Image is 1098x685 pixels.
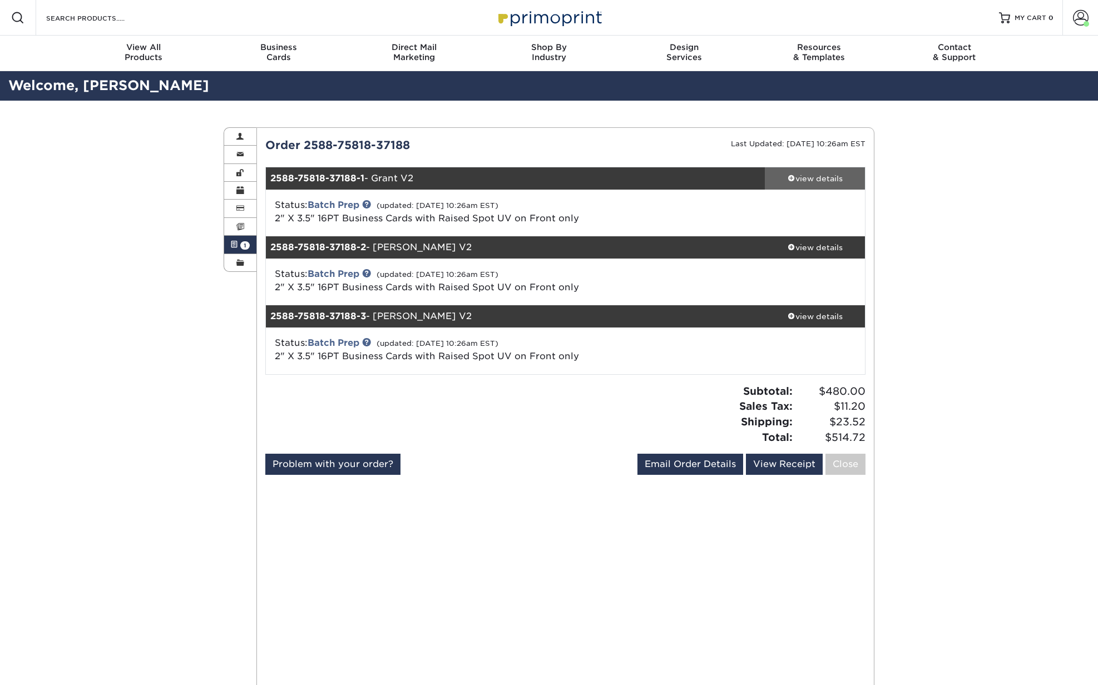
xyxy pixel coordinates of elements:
[270,311,366,321] strong: 2588-75818-37188-3
[240,241,250,250] span: 1
[887,36,1022,71] a: Contact& Support
[76,36,211,71] a: View AllProducts
[76,42,211,52] span: View All
[796,414,865,430] span: $23.52
[266,305,765,327] div: - [PERSON_NAME] V2
[347,42,482,52] span: Direct Mail
[796,399,865,414] span: $11.20
[211,42,347,52] span: Business
[347,42,482,62] div: Marketing
[257,137,566,153] div: Order 2588-75818-37188
[3,651,95,681] iframe: Google Customer Reviews
[76,42,211,62] div: Products
[616,42,751,62] div: Services
[765,305,865,327] a: view details
[1048,14,1054,22] span: 0
[765,173,865,184] div: view details
[616,42,751,52] span: Design
[743,385,793,397] strong: Subtotal:
[1015,13,1046,23] span: MY CART
[762,431,793,443] strong: Total:
[482,42,617,52] span: Shop By
[266,198,665,225] div: Status:
[270,173,364,183] strong: 2588-75818-37188-1
[377,201,498,210] small: (updated: [DATE] 10:26am EST)
[266,336,665,363] div: Status:
[377,270,498,279] small: (updated: [DATE] 10:26am EST)
[265,454,400,475] a: Problem with your order?
[308,337,359,348] a: Batch Prep
[731,140,865,148] small: Last Updated: [DATE] 10:26am EST
[741,415,793,428] strong: Shipping:
[266,267,665,294] div: Status:
[275,213,579,224] a: 2" X 3.5" 16PT Business Cards with Raised Spot UV on Front only
[275,282,579,292] a: 2" X 3.5" 16PT Business Cards with Raised Spot UV on Front only
[270,242,366,252] strong: 2588-75818-37188-2
[347,36,482,71] a: Direct MailMarketing
[765,236,865,259] a: view details
[637,454,743,475] a: Email Order Details
[765,167,865,190] a: view details
[616,36,751,71] a: DesignServices
[275,351,579,361] a: 2" X 3.5" 16PT Business Cards with Raised Spot UV on Front only
[746,454,823,475] a: View Receipt
[751,42,887,52] span: Resources
[211,42,347,62] div: Cards
[377,339,498,348] small: (updated: [DATE] 10:26am EST)
[308,200,359,210] a: Batch Prep
[493,6,605,29] img: Primoprint
[751,36,887,71] a: Resources& Templates
[751,42,887,62] div: & Templates
[308,269,359,279] a: Batch Prep
[796,430,865,445] span: $514.72
[482,36,617,71] a: Shop ByIndustry
[825,454,865,475] a: Close
[482,42,617,62] div: Industry
[765,242,865,253] div: view details
[887,42,1022,52] span: Contact
[224,236,256,254] a: 1
[739,400,793,412] strong: Sales Tax:
[887,42,1022,62] div: & Support
[796,384,865,399] span: $480.00
[211,36,347,71] a: BusinessCards
[266,167,765,190] div: - Grant V2
[266,236,765,259] div: - [PERSON_NAME] V2
[765,311,865,322] div: view details
[45,11,154,24] input: SEARCH PRODUCTS.....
